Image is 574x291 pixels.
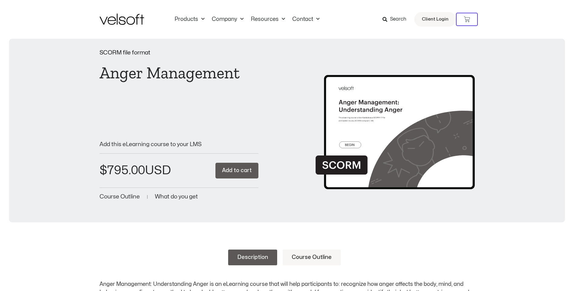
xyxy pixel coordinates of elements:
[100,50,258,56] p: SCORM file format
[100,14,144,25] img: Velsoft Training Materials
[422,15,448,23] span: Client Login
[215,163,258,179] button: Add to cart
[100,194,140,200] a: Course Outline
[283,250,341,265] a: Course Outline
[171,16,208,23] a: ProductsMenu Toggle
[100,65,258,81] h1: Anger Management
[247,16,289,23] a: ResourcesMenu Toggle
[414,12,456,27] a: Client Login
[390,15,406,23] span: Search
[155,194,198,200] a: What do you get
[208,16,247,23] a: CompanyMenu Toggle
[171,16,323,23] nav: Menu
[100,165,145,176] bdi: 795.00
[382,14,411,25] a: Search
[316,56,474,195] img: Second Product Image
[289,16,323,23] a: ContactMenu Toggle
[228,250,277,265] a: Description
[100,142,258,147] p: Add this eLearning course to your LMS
[100,165,107,176] span: $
